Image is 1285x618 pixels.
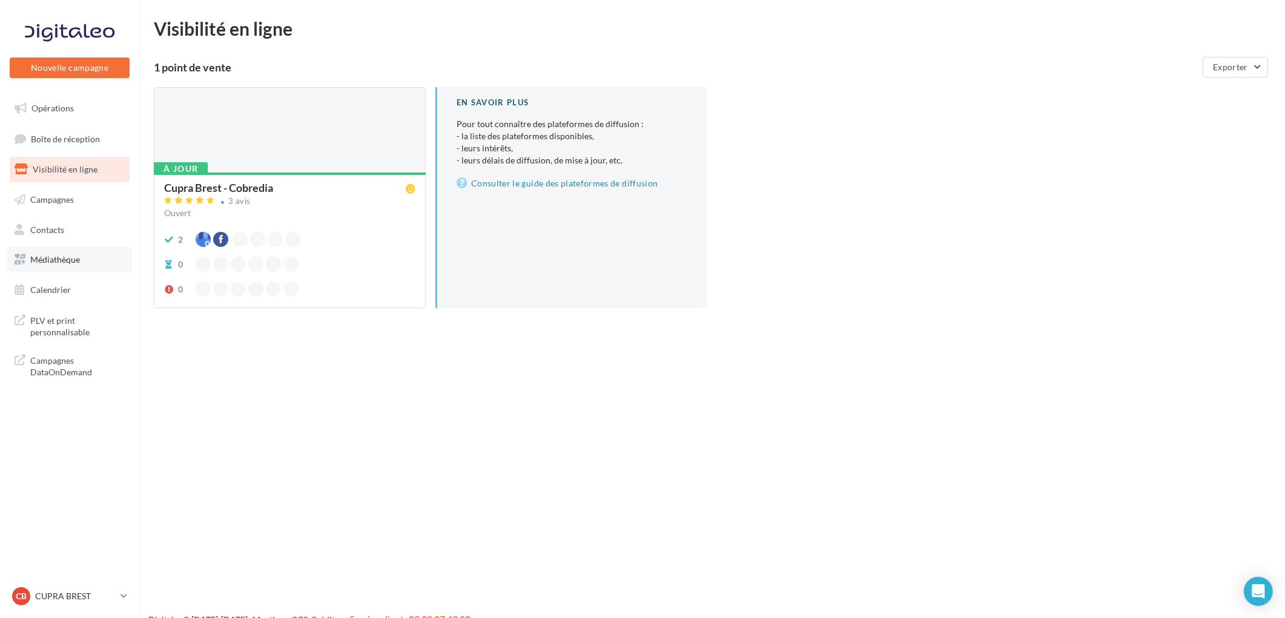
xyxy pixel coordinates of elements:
[33,164,97,174] span: Visibilité en ligne
[457,142,688,154] li: - leurs intérêts,
[30,224,64,234] span: Contacts
[229,197,251,205] div: 3 avis
[1203,57,1268,77] button: Exporter
[154,19,1270,38] div: Visibilité en ligne
[10,585,130,608] a: CB CUPRA BREST
[178,234,183,246] div: 2
[35,590,116,602] p: CUPRA BREST
[457,130,688,142] li: - la liste des plateformes disponibles,
[7,277,132,303] a: Calendrier
[457,154,688,166] li: - leurs délais de diffusion, de mise à jour, etc.
[164,195,415,209] a: 3 avis
[7,96,132,121] a: Opérations
[457,176,688,191] a: Consulter le guide des plateformes de diffusion
[154,62,1198,73] div: 1 point de vente
[31,103,74,113] span: Opérations
[1244,577,1273,606] div: Open Intercom Messenger
[30,194,74,205] span: Campagnes
[1213,62,1248,72] span: Exporter
[154,162,208,176] div: À jour
[7,347,132,383] a: Campagnes DataOnDemand
[164,208,191,218] span: Ouvert
[30,352,125,378] span: Campagnes DataOnDemand
[7,157,132,182] a: Visibilité en ligne
[10,58,130,78] button: Nouvelle campagne
[16,590,27,602] span: CB
[457,118,688,166] p: Pour tout connaître des plateformes de diffusion :
[164,182,273,193] div: Cupra Brest - Cobredia
[457,97,688,108] div: En savoir plus
[7,307,132,343] a: PLV et print personnalisable
[30,254,80,265] span: Médiathèque
[7,217,132,243] a: Contacts
[7,247,132,272] a: Médiathèque
[178,258,183,271] div: 0
[7,126,132,152] a: Boîte de réception
[31,133,100,143] span: Boîte de réception
[30,284,71,295] span: Calendrier
[30,312,125,338] span: PLV et print personnalisable
[7,187,132,212] a: Campagnes
[178,283,183,295] div: 0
